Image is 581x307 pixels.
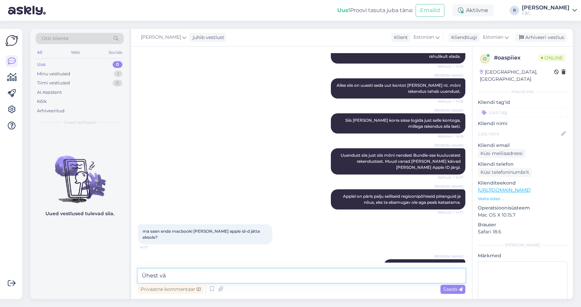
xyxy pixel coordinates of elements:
[36,48,43,57] div: All
[522,10,570,16] div: C&C
[5,34,18,47] img: Askly Logo
[483,56,487,61] span: o
[478,242,568,248] div: [PERSON_NAME]
[140,245,165,250] span: 14:17
[434,254,463,259] span: [PERSON_NAME]
[478,187,531,193] a: [URL][DOMAIN_NAME]
[42,35,69,42] span: Otsi kliente
[478,89,568,95] div: Kliendi info
[37,89,62,96] div: AI Assistent
[478,252,568,259] p: Märkmed
[478,221,568,228] p: Brauser
[64,119,95,125] span: Uued vestlused
[443,286,463,292] span: Saada
[510,6,519,15] div: R
[478,107,568,117] input: Lisa tag
[478,196,568,202] p: Vaata edasi ...
[37,108,65,114] div: Arhiveeritud
[522,5,570,10] div: [PERSON_NAME]
[434,143,463,148] span: [PERSON_NAME]
[522,5,577,16] a: [PERSON_NAME]C&C
[449,34,477,41] div: Klienditugi
[337,83,462,94] span: Alles siis on uuesti seda uut kontot [PERSON_NAME] nt. mõni rakendus tahab uuendust.
[341,153,462,170] span: Uuendust siis just siis mõni nendest Bundle-sse kuuluvatest rakendustest. Muud vanad [PERSON_NAME...
[337,6,413,14] div: Proovi tasuta juba täna:
[478,142,568,149] p: Kliendi email
[438,99,463,104] span: Nähtud ✓ 14:16
[478,212,568,219] p: Mac OS X 10.15.7
[37,80,70,86] div: Tiimi vestlused
[345,118,462,129] span: Siis [PERSON_NAME] korra sisse logida just selle kontoga, millega rakendus alla laeti.
[37,98,47,105] div: Kõik
[138,285,203,294] div: Privaatne kommentaar
[141,34,181,41] span: [PERSON_NAME]
[30,144,129,204] img: No chats
[113,61,122,68] div: 0
[107,48,124,57] div: Socials
[434,184,463,189] span: [PERSON_NAME]
[138,269,465,283] textarea: Ühest vä
[434,108,463,113] span: [PERSON_NAME]
[478,168,532,177] div: Küsi telefoninumbrit
[453,4,494,16] div: Aktiivne
[143,229,261,240] span: ma saan enda macbooki [PERSON_NAME] apple id-d jätta eksole?
[438,210,463,215] span: Nähtud ✓ 14:17
[478,161,568,168] p: Kliendi telefon
[416,4,444,17] button: Emailid
[478,149,526,158] div: Küsi meiliaadressi
[480,69,554,83] div: [GEOGRAPHIC_DATA], [GEOGRAPHIC_DATA]
[478,180,568,187] p: Klienditeekond
[478,120,568,127] p: Kliendi nimi
[478,130,560,138] input: Lisa nimi
[483,34,503,41] span: Estonian
[478,204,568,212] p: Operatsioonisüsteem
[438,64,463,69] span: Nähtud ✓ 14:16
[113,80,122,86] div: 0
[434,73,463,78] span: [PERSON_NAME]
[37,71,70,77] div: Minu vestlused
[414,34,434,41] span: Estonian
[190,34,224,41] div: juhib vestlust
[343,194,462,205] span: Applel on päris palju selliseid regioonipõhiseid piiranguid ja nõus, eks ta ebamugav ole aga peab...
[494,54,538,62] div: # oaspiiex
[114,71,122,77] div: 1
[70,48,81,57] div: Web
[478,228,568,235] p: Safari 18.6
[438,175,463,180] span: Nähtud ✓ 14:17
[337,7,350,13] b: Uus!
[45,210,114,217] p: Uued vestlused tulevad siia.
[478,99,568,106] p: Kliendi tag'id
[438,134,463,139] span: Nähtud ✓ 14:16
[391,34,408,41] div: Klient
[37,61,46,68] div: Uus
[515,33,567,42] div: Arhiveeri vestlus
[538,54,566,62] span: Online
